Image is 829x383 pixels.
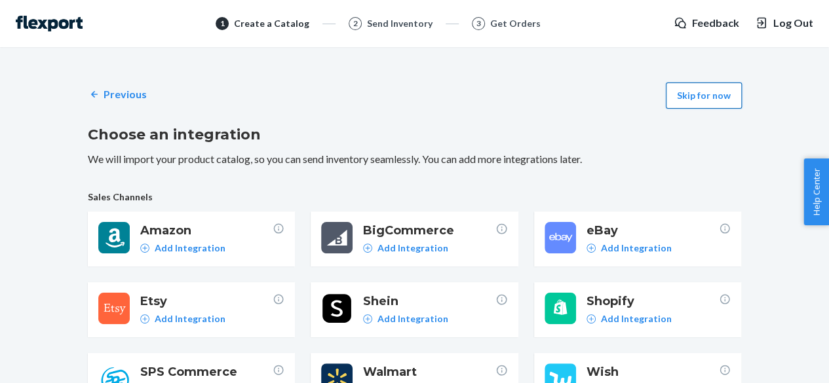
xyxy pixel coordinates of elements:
[587,242,672,255] a: Add Integration
[234,17,309,30] div: Create a Catalog
[587,222,719,239] span: eBay
[674,16,739,31] a: Feedback
[490,17,541,30] div: Get Orders
[601,312,672,325] p: Add Integration
[155,312,225,325] p: Add Integration
[601,242,672,255] p: Add Integration
[476,18,481,29] span: 3
[666,82,742,109] button: Skip for now
[140,242,225,255] a: Add Integration
[140,222,273,239] span: Amazon
[363,363,495,380] span: Walmart
[88,124,742,145] h2: Choose an integration
[88,191,742,204] span: Sales Channels
[353,18,358,29] span: 2
[755,16,813,31] button: Log Out
[773,16,813,31] span: Log Out
[88,87,147,102] a: Previous
[104,87,147,102] p: Previous
[140,363,273,380] span: SPS Commerce
[803,158,829,225] button: Help Center
[140,293,273,310] span: Etsy
[587,363,719,380] span: Wish
[363,222,495,239] span: BigCommerce
[587,293,719,310] span: Shopify
[140,312,225,325] a: Add Integration
[155,242,225,255] p: Add Integration
[220,18,225,29] span: 1
[367,17,433,30] div: Send Inventory
[363,242,448,255] a: Add Integration
[587,312,672,325] a: Add Integration
[692,16,739,31] span: Feedback
[377,242,448,255] p: Add Integration
[88,152,742,167] p: We will import your product catalog, so you can send inventory seamlessly. You can add more integ...
[377,312,448,325] p: Add Integration
[363,312,448,325] a: Add Integration
[16,16,83,31] img: Flexport logo
[363,293,495,310] span: Shein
